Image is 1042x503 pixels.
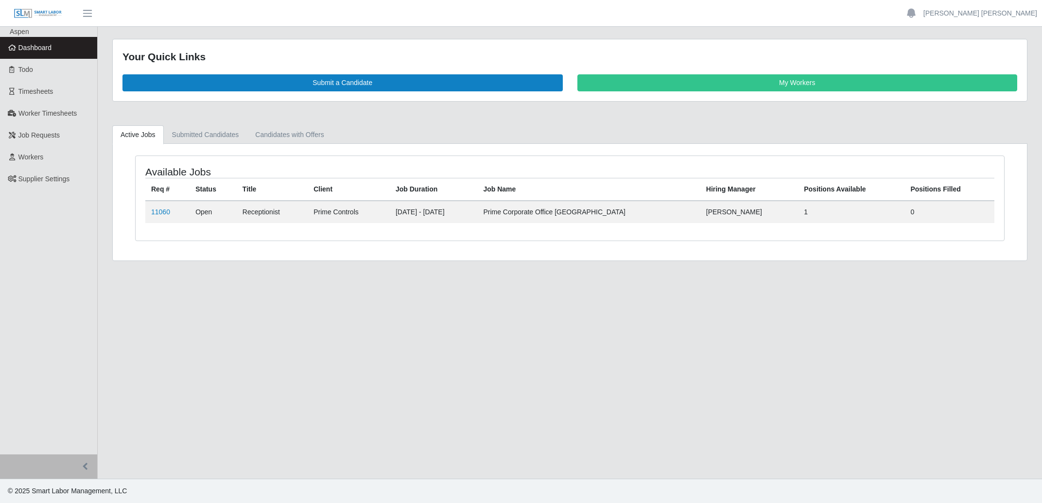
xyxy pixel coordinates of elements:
[122,49,1017,65] div: Your Quick Links
[8,487,127,495] span: © 2025 Smart Labor Management, LLC
[477,201,700,223] td: Prime Corporate Office [GEOGRAPHIC_DATA]
[18,44,52,52] span: Dashboard
[18,66,33,73] span: Todo
[14,8,62,19] img: SLM Logo
[700,201,798,223] td: [PERSON_NAME]
[145,178,190,201] th: Req #
[308,178,390,201] th: Client
[308,201,390,223] td: Prime Controls
[18,175,70,183] span: Supplier Settings
[700,178,798,201] th: Hiring Manager
[112,125,164,144] a: Active Jobs
[798,178,904,201] th: Positions Available
[145,166,490,178] h4: Available Jobs
[798,201,904,223] td: 1
[190,178,237,201] th: Status
[190,201,237,223] td: Open
[904,178,994,201] th: Positions Filled
[237,178,308,201] th: Title
[122,74,563,91] a: Submit a Candidate
[477,178,700,201] th: Job Name
[18,153,44,161] span: Workers
[577,74,1018,91] a: My Workers
[164,125,247,144] a: Submitted Candidates
[10,28,29,35] span: Aspen
[390,201,477,223] td: [DATE] - [DATE]
[18,131,60,139] span: Job Requests
[151,208,170,216] a: 11060
[237,201,308,223] td: Receptionist
[18,109,77,117] span: Worker Timesheets
[247,125,332,144] a: Candidates with Offers
[390,178,477,201] th: Job Duration
[904,201,994,223] td: 0
[18,87,53,95] span: Timesheets
[923,8,1037,18] a: [PERSON_NAME] [PERSON_NAME]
